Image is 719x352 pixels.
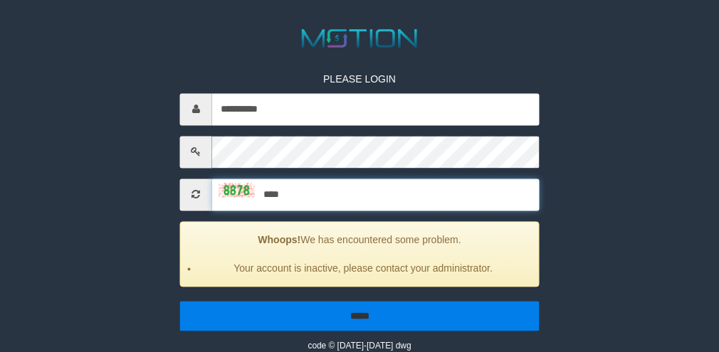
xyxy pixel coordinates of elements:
[258,234,300,245] strong: Whoops!
[180,221,540,287] div: We has encountered some problem.
[308,341,411,351] small: code © [DATE]-[DATE] dwg
[180,72,540,86] p: PLEASE LOGIN
[219,183,255,198] img: captcha
[297,26,423,50] img: MOTION_logo.png
[199,261,528,275] li: Your account is inactive, please contact your administrator.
